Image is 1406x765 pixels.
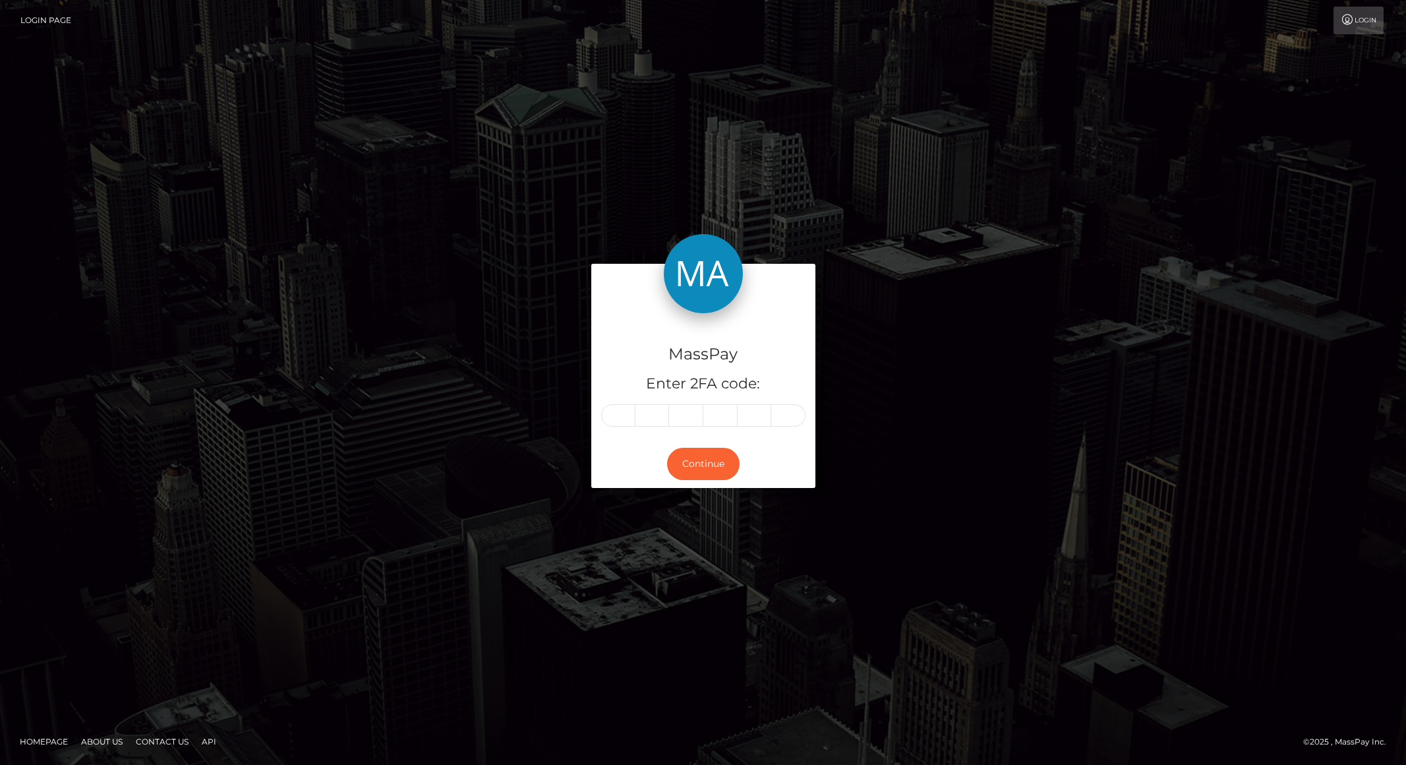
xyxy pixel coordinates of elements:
[1333,7,1384,34] a: Login
[667,448,740,480] button: Continue
[76,731,128,752] a: About Us
[20,7,71,34] a: Login Page
[601,343,806,366] h4: MassPay
[15,731,73,752] a: Homepage
[196,731,221,752] a: API
[131,731,194,752] a: Contact Us
[601,374,806,394] h5: Enter 2FA code:
[1303,735,1396,749] div: © 2025 , MassPay Inc.
[664,234,743,313] img: MassPay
